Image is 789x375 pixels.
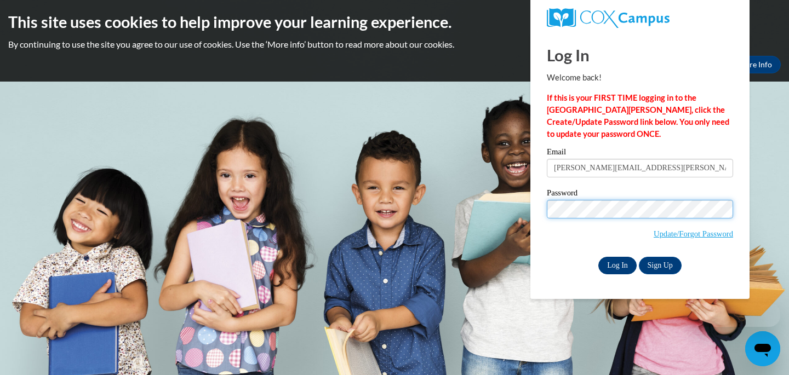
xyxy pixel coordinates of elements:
input: Log In [598,257,637,274]
iframe: Button to launch messaging window [745,331,780,366]
a: Update/Forgot Password [654,229,733,238]
iframe: Message from company [691,303,780,327]
a: Sign Up [639,257,682,274]
h2: This site uses cookies to help improve your learning experience. [8,11,781,33]
p: By continuing to use the site you agree to our use of cookies. Use the ‘More info’ button to read... [8,38,781,50]
label: Password [547,189,733,200]
a: COX Campus [547,8,733,28]
img: COX Campus [547,8,670,28]
h1: Log In [547,44,733,66]
label: Email [547,148,733,159]
strong: If this is your FIRST TIME logging in to the [GEOGRAPHIC_DATA][PERSON_NAME], click the Create/Upd... [547,93,729,139]
a: More Info [729,56,781,73]
p: Welcome back! [547,72,733,84]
